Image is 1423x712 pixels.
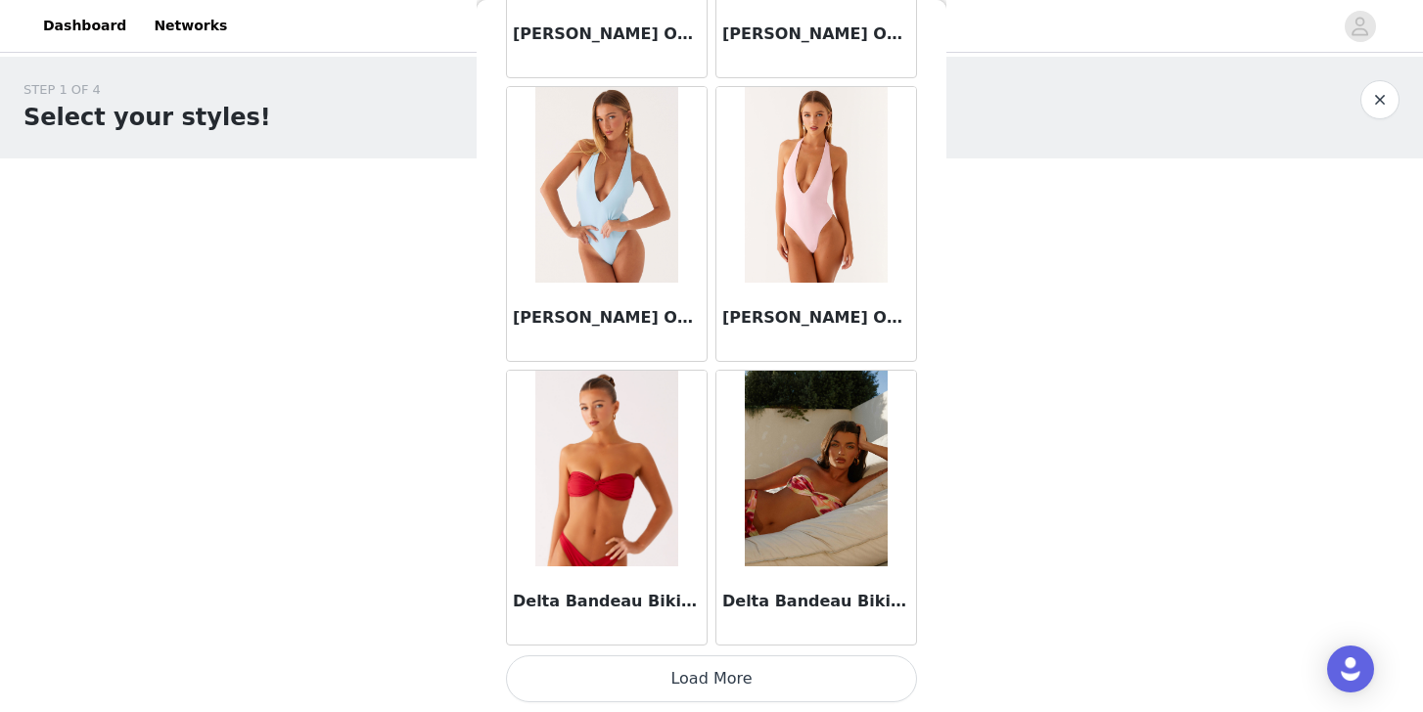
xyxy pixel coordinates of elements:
[23,100,271,135] h1: Select your styles!
[535,87,677,283] img: Delia One Piece Swimsuit - Blue
[722,590,910,613] h3: Delta Bandeau Bikini Top - Green Tropical
[1351,11,1369,42] div: avatar
[513,590,701,613] h3: Delta Bandeau Bikini Top - Deep Red
[142,4,239,48] a: Networks
[23,80,271,100] div: STEP 1 OF 4
[722,22,910,46] h3: [PERSON_NAME] One Piece Swimsuit - Black
[513,22,701,46] h3: [PERSON_NAME] One Piece Swimsuit - Aqua
[535,371,677,566] img: Delta Bandeau Bikini Top - Deep Red
[722,306,910,330] h3: [PERSON_NAME] One Piece Swimsuit - Pink
[31,4,138,48] a: Dashboard
[506,655,917,702] button: Load More
[745,371,887,566] img: Delta Bandeau Bikini Top - Green Tropical
[1327,645,1374,692] div: Open Intercom Messenger
[745,87,887,283] img: Delia One Piece Swimsuit - Pink
[513,306,701,330] h3: [PERSON_NAME] One Piece Swimsuit - Blue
